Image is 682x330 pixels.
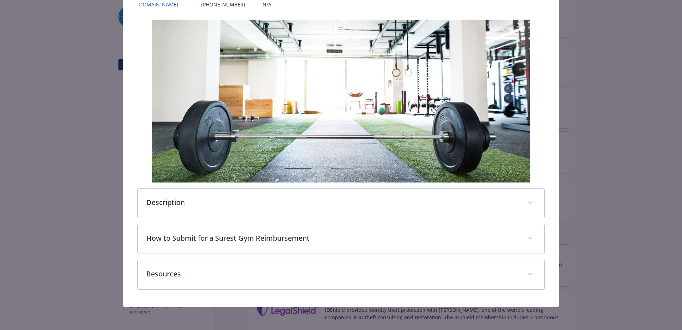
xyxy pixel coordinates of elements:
p: Description [146,197,519,208]
p: N/A [263,1,298,8]
div: Resources [138,260,544,289]
img: banner [152,20,530,182]
p: Resources [146,269,519,279]
a: [DOMAIN_NAME] [137,1,184,8]
div: Description [138,189,544,218]
div: How to Submit for a Surest Gym Reimbursement [138,224,544,254]
p: [PHONE_NUMBER] [201,1,245,8]
p: How to Submit for a Surest Gym Reimbursement [146,233,519,244]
